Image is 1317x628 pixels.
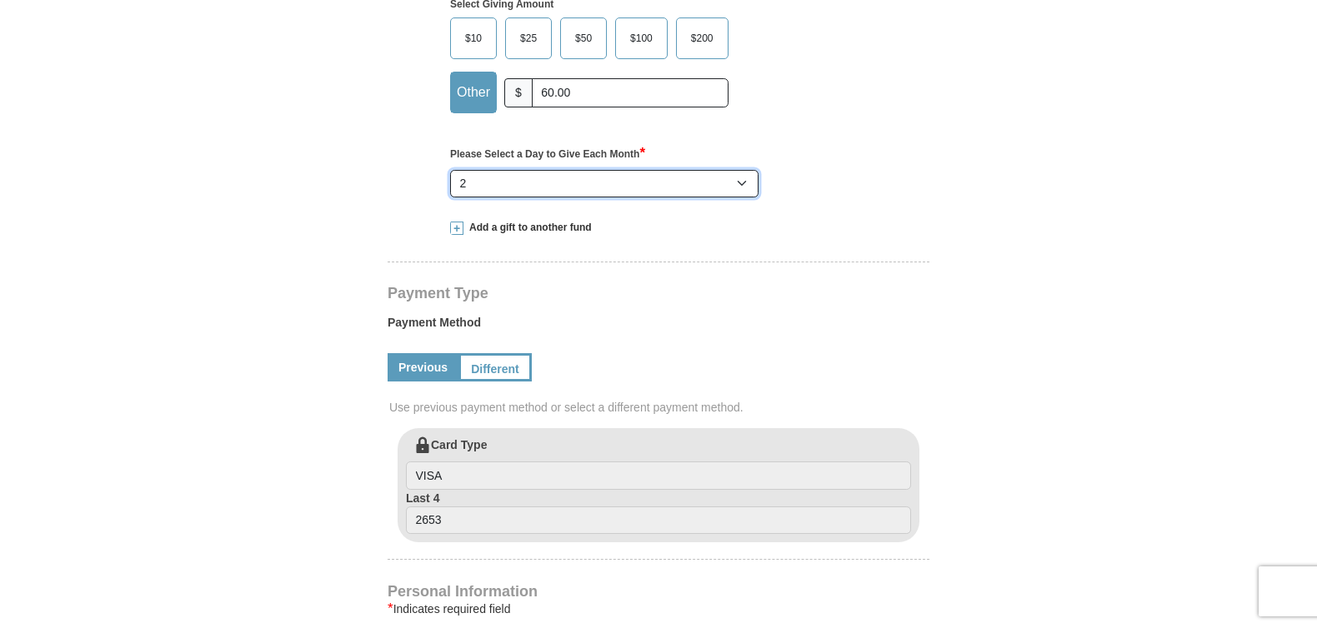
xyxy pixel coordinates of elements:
span: Add a gift to another fund [463,221,592,235]
h4: Payment Type [388,287,929,300]
label: Payment Method [388,314,929,339]
span: $25 [512,26,545,51]
span: $100 [622,26,661,51]
a: Different [458,353,532,381]
label: Other [451,72,496,112]
strong: Please Select a Day to Give Each Month [450,148,645,160]
span: $200 [683,26,722,51]
span: $ [504,78,533,107]
label: Card Type [406,436,911,490]
a: Previous [388,353,458,381]
span: $10 [457,26,490,51]
input: Last 4 [406,506,911,535]
div: Indicates required field [388,599,929,619]
input: Card Type [406,461,911,490]
span: $50 [567,26,600,51]
input: Other Amount [532,78,729,107]
span: Use previous payment method or select a different payment method. [389,399,931,416]
h4: Personal Information [388,585,929,598]
label: Last 4 [406,490,911,535]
